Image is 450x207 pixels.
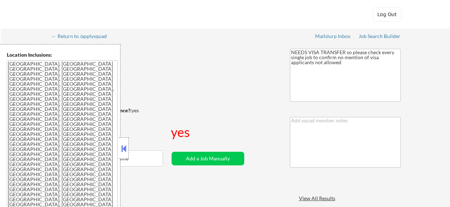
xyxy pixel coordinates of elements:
[171,123,191,141] div: yes
[373,7,401,22] button: Log Out
[359,34,401,39] div: Job Search Builder
[7,51,118,58] div: Location Inclusions:
[359,33,401,41] a: Job Search Builder
[51,34,114,39] div: ← Return to /applysquad
[172,152,244,165] button: Add a Job Manually
[315,34,351,39] div: Mailslurp Inbox
[315,33,351,41] a: Mailslurp Inbox
[51,33,114,41] a: ← Return to /applysquad
[299,195,337,202] div: View All Results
